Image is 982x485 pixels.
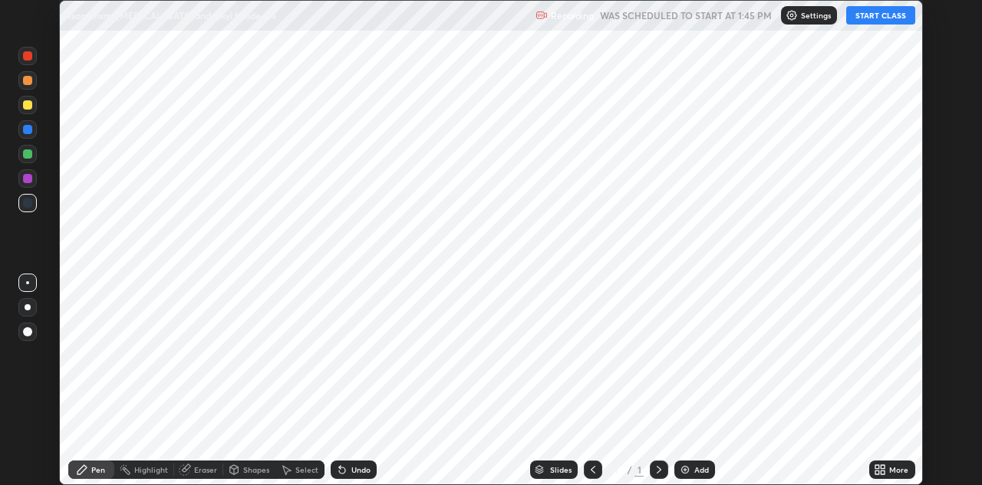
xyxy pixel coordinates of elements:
div: Eraser [194,466,217,474]
div: Slides [550,466,572,474]
h5: WAS SCHEDULED TO START AT 1:45 PM [600,8,772,22]
p: Settings [801,11,831,19]
p: Isomerism, [MEDICAL_DATA] and alkyl halide-04 [68,9,276,21]
img: recording.375f2c34.svg [535,9,548,21]
img: add-slide-button [679,464,691,476]
div: Highlight [134,466,168,474]
div: / [627,465,631,474]
button: START CLASS [846,6,915,25]
img: class-settings-icons [786,9,798,21]
p: Recording [551,10,594,21]
div: More [889,466,908,474]
div: 1 [634,463,644,477]
div: Undo [351,466,371,474]
div: Pen [91,466,105,474]
div: 1 [608,465,624,474]
div: Add [694,466,709,474]
div: Select [295,466,318,474]
div: Shapes [243,466,269,474]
